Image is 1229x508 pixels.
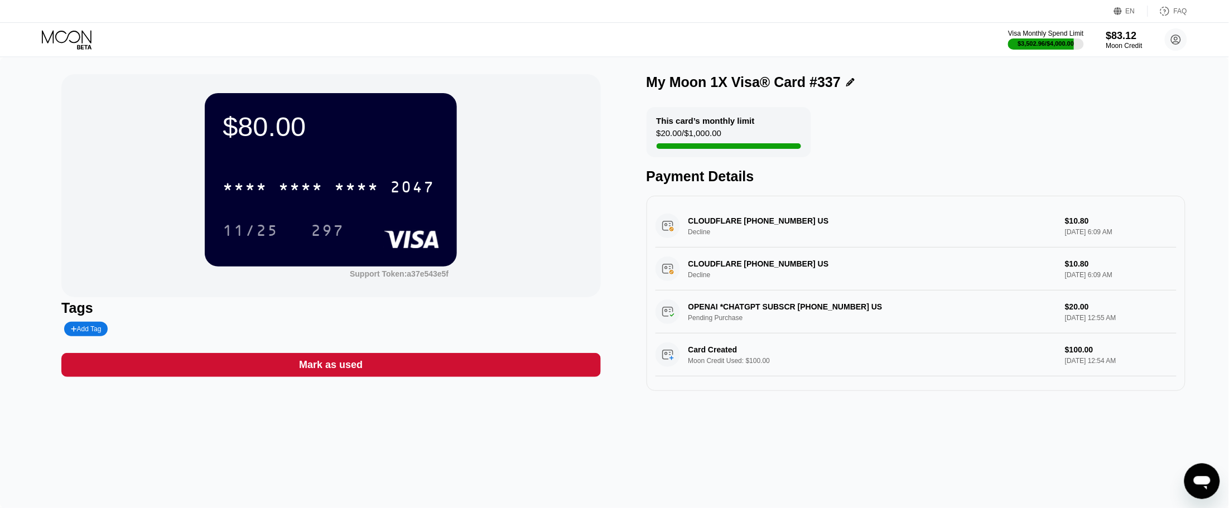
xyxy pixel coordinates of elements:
[1008,30,1083,50] div: Visa Monthly Spend Limit$3,502.96/$4,000.00
[311,223,344,241] div: 297
[350,269,449,278] div: Support Token: a37e543e5f
[1106,30,1143,42] div: $83.12
[1174,7,1187,15] div: FAQ
[71,325,101,333] div: Add Tag
[1114,6,1148,17] div: EN
[647,74,841,90] div: My Moon 1X Visa® Card #337
[1018,40,1074,47] div: $3,502.96 / $4,000.00
[657,128,722,143] div: $20.00 / $1,000.00
[214,216,287,244] div: 11/25
[647,168,1185,185] div: Payment Details
[299,359,363,371] div: Mark as used
[350,269,449,278] div: Support Token:a37e543e5f
[61,300,600,316] div: Tags
[1184,463,1220,499] iframe: Button to launch messaging window
[223,223,278,241] div: 11/25
[302,216,353,244] div: 297
[1126,7,1135,15] div: EN
[64,322,108,336] div: Add Tag
[1106,30,1143,50] div: $83.12Moon Credit
[657,116,755,125] div: This card’s monthly limit
[1106,42,1143,50] div: Moon Credit
[1148,6,1187,17] div: FAQ
[390,180,435,197] div: 2047
[61,353,600,377] div: Mark as used
[1008,30,1083,37] div: Visa Monthly Spend Limit
[223,111,439,142] div: $80.00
